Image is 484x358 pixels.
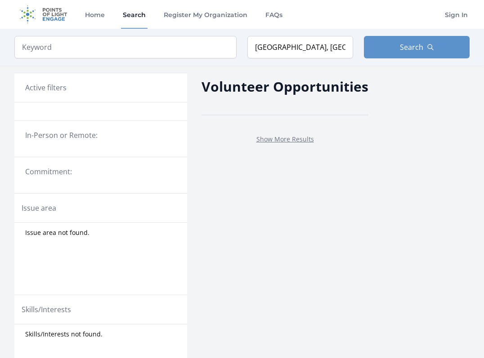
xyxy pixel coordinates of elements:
h3: Active filters [25,82,67,93]
button: Search [364,36,470,58]
span: Search [400,42,423,53]
span: Skills/Interests not found. [25,330,103,339]
input: Location [247,36,353,58]
h2: Volunteer Opportunities [202,76,368,97]
span: Issue area not found. [25,228,90,237]
input: Keyword [14,36,237,58]
legend: Skills/Interests [22,304,71,315]
legend: Issue area [22,203,56,213]
legend: In-Person or Remote: [25,130,176,141]
a: Show More Results [256,135,314,143]
legend: Commitment: [25,166,176,177]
